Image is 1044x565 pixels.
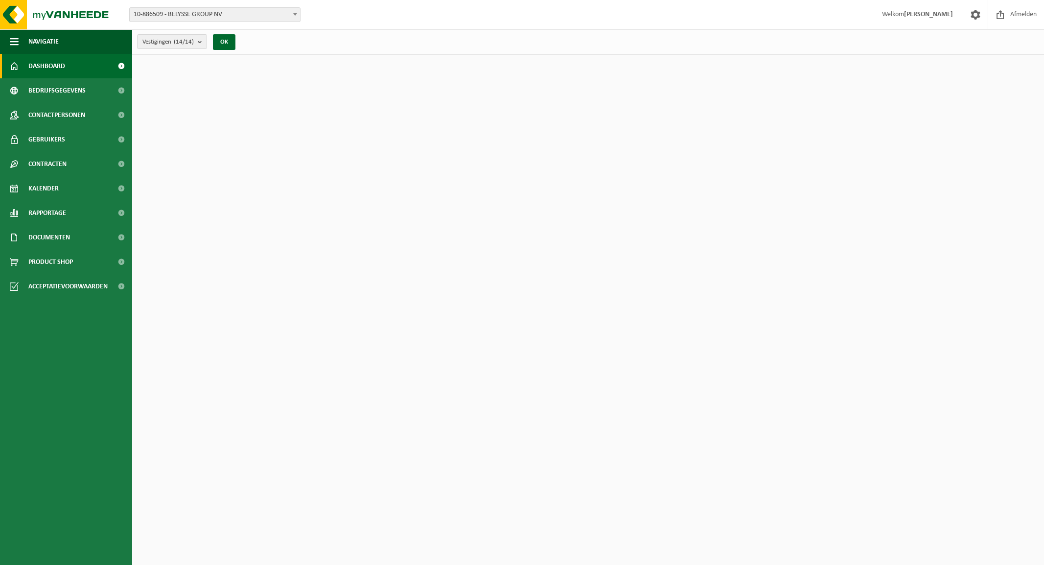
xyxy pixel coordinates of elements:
span: 10-886509 - BELYSSE GROUP NV [129,7,301,22]
span: Bedrijfsgegevens [28,78,86,103]
span: Rapportage [28,201,66,225]
button: OK [213,34,235,50]
span: Documenten [28,225,70,250]
span: Contracten [28,152,67,176]
span: Kalender [28,176,59,201]
span: Contactpersonen [28,103,85,127]
count: (14/14) [174,39,194,45]
span: Vestigingen [142,35,194,49]
span: Navigatie [28,29,59,54]
strong: [PERSON_NAME] [904,11,953,18]
span: Gebruikers [28,127,65,152]
span: Dashboard [28,54,65,78]
button: Vestigingen(14/14) [137,34,207,49]
span: Acceptatievoorwaarden [28,274,108,299]
span: Product Shop [28,250,73,274]
span: 10-886509 - BELYSSE GROUP NV [130,8,300,22]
